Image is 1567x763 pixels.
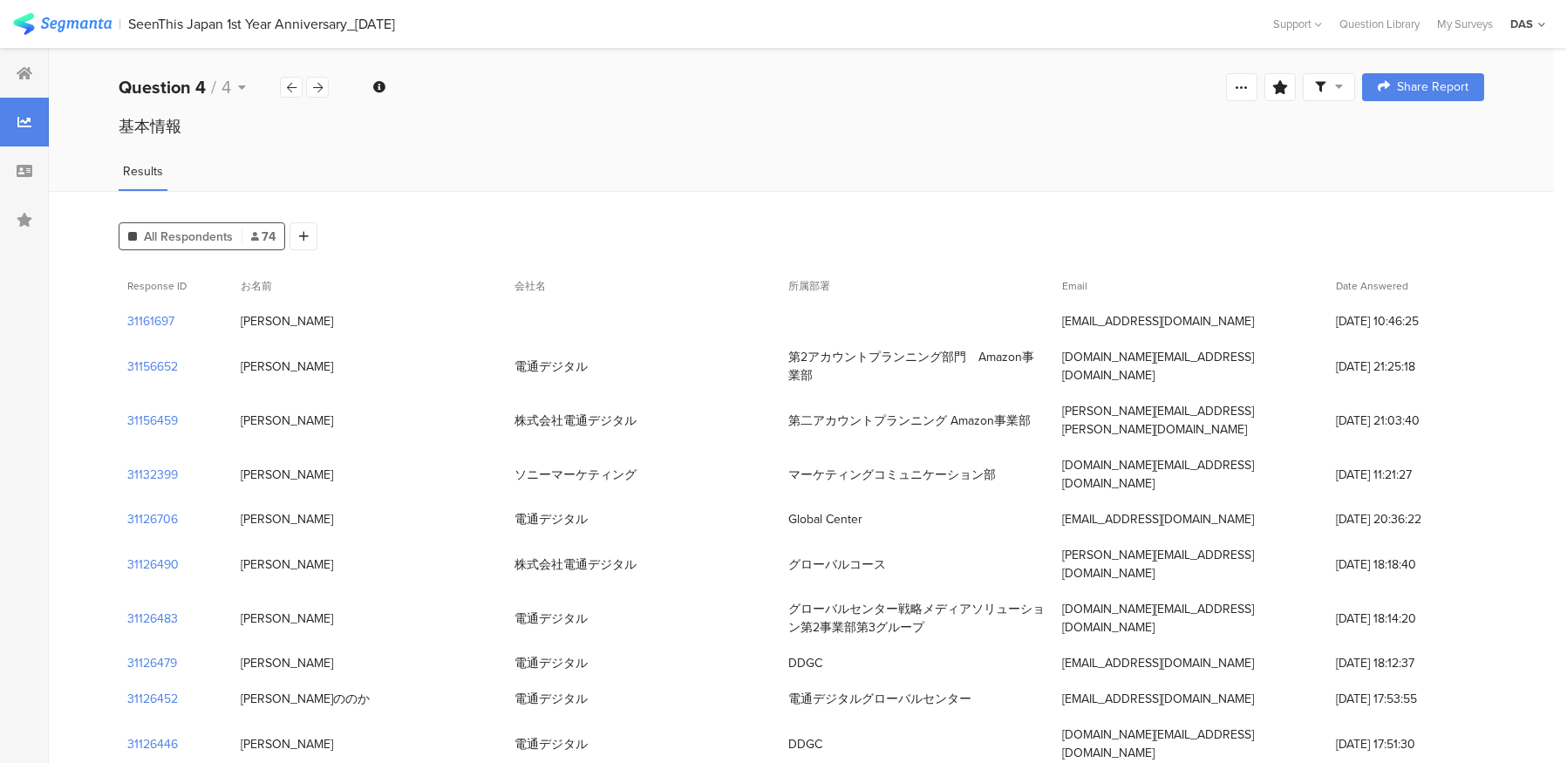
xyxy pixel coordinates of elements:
div: 電通デジタル [514,690,588,708]
div: 電通デジタル [514,358,588,376]
div: グローバルコース [788,555,886,574]
div: [DOMAIN_NAME][EMAIL_ADDRESS][DOMAIN_NAME] [1062,348,1318,385]
div: 第二アカウントプランニング Amazon事業部 [788,412,1031,430]
span: 74 [251,228,276,246]
section: 31156459 [127,412,178,430]
div: DAS [1510,16,1533,32]
div: [PERSON_NAME] [241,555,333,574]
span: Date Answered [1336,278,1408,294]
div: Support [1273,10,1322,37]
div: ソニーマーケティング [514,466,637,484]
div: [PERSON_NAME] [241,735,333,753]
div: グローバルセンター戦略メディアソリューション第2事業部第3グループ [788,600,1045,637]
div: [PERSON_NAME] [241,510,333,528]
span: Response ID [127,278,187,294]
div: 電通デジタル [514,510,588,528]
span: Email [1062,278,1087,294]
div: [EMAIL_ADDRESS][DOMAIN_NAME] [1062,690,1254,708]
div: [PERSON_NAME][EMAIL_ADDRESS][DOMAIN_NAME] [1062,546,1318,582]
section: 31126483 [127,610,178,628]
img: segmanta logo [13,13,112,35]
span: / [211,74,216,100]
div: マーケティングコミュニケーション部 [788,466,996,484]
div: 基本情報 [119,115,1484,138]
span: [DATE] 21:25:18 [1336,358,1475,376]
section: 31126706 [127,510,178,528]
div: [DOMAIN_NAME][EMAIL_ADDRESS][DOMAIN_NAME] [1062,726,1318,762]
span: [DATE] 18:12:37 [1336,654,1475,672]
div: [EMAIL_ADDRESS][DOMAIN_NAME] [1062,312,1254,330]
section: 31161697 [127,312,174,330]
span: 4 [221,74,231,100]
div: DDGC [788,735,822,753]
section: 31132399 [127,466,178,484]
div: [DOMAIN_NAME][EMAIL_ADDRESS][DOMAIN_NAME] [1062,600,1318,637]
div: | [119,14,121,34]
div: 電通デジタル [514,610,588,628]
section: 31126446 [127,735,178,753]
div: DDGC [788,654,822,672]
a: My Surveys [1428,16,1502,32]
span: [DATE] 10:46:25 [1336,312,1475,330]
span: [DATE] 11:21:27 [1336,466,1475,484]
b: Question 4 [119,74,206,100]
section: 31126479 [127,654,177,672]
section: 31126452 [127,690,178,708]
div: [PERSON_NAME] [241,412,333,430]
section: 31156652 [127,358,178,376]
div: [PERSON_NAME]ののか [241,690,370,708]
span: Results [123,162,163,181]
span: All Respondents [144,228,233,246]
span: [DATE] 18:14:20 [1336,610,1475,628]
span: Share Report [1397,81,1468,93]
div: [EMAIL_ADDRESS][DOMAIN_NAME] [1062,510,1254,528]
span: [DATE] 20:36:22 [1336,510,1475,528]
div: [PERSON_NAME][EMAIL_ADDRESS][PERSON_NAME][DOMAIN_NAME] [1062,402,1318,439]
div: [PERSON_NAME] [241,358,333,376]
span: [DATE] 21:03:40 [1336,412,1475,430]
div: [EMAIL_ADDRESS][DOMAIN_NAME] [1062,654,1254,672]
span: [DATE] 18:18:40 [1336,555,1475,574]
div: [PERSON_NAME] [241,466,333,484]
div: 電通デジタルグローバルセンター [788,690,971,708]
div: 株式会社電通デジタル [514,412,637,430]
span: 所属部署 [788,278,830,294]
span: [DATE] 17:53:55 [1336,690,1475,708]
a: Question Library [1331,16,1428,32]
span: [DATE] 17:51:30 [1336,735,1475,753]
section: 31126490 [127,555,179,574]
span: 会社名 [514,278,546,294]
div: 電通デジタル [514,654,588,672]
div: 第2アカウントプランニング部門 Amazon事業部 [788,348,1045,385]
div: 電通デジタル [514,735,588,753]
span: お名前 [241,278,272,294]
div: [PERSON_NAME] [241,610,333,628]
div: [DOMAIN_NAME][EMAIL_ADDRESS][DOMAIN_NAME] [1062,456,1318,493]
div: [PERSON_NAME] [241,312,333,330]
div: [PERSON_NAME] [241,654,333,672]
div: Global Center [788,510,862,528]
div: 株式会社電通デジタル [514,555,637,574]
div: SeenThis Japan 1st Year Anniversary_[DATE] [128,16,395,32]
